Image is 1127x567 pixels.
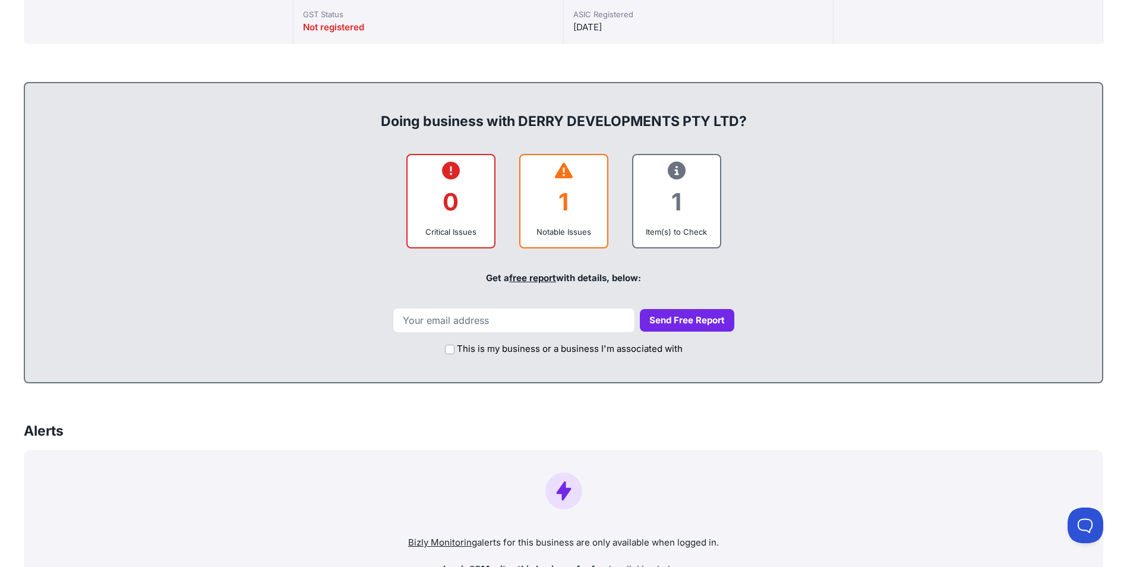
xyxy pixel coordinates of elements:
[573,8,823,20] div: ASIC Registered
[393,308,635,333] input: Your email address
[530,226,598,238] div: Notable Issues
[408,537,477,548] a: Bizly Monitoring
[486,272,641,283] span: Get a with details, below:
[24,421,64,440] h3: Alerts
[33,536,1094,550] p: alerts for this business are only available when logged in.
[643,178,711,226] div: 1
[640,309,734,332] button: Send Free Report
[643,226,711,238] div: Item(s) to Check
[37,93,1090,131] div: Doing business with DERRY DEVELOPMENTS PTY LTD?
[573,20,823,34] div: [DATE]
[509,272,556,283] a: free report
[303,21,364,33] span: Not registered
[1068,508,1103,543] iframe: Toggle Customer Support
[457,342,683,356] label: This is my business or a business I'm associated with
[417,226,485,238] div: Critical Issues
[303,8,553,20] div: GST Status
[417,178,485,226] div: 0
[530,178,598,226] div: 1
